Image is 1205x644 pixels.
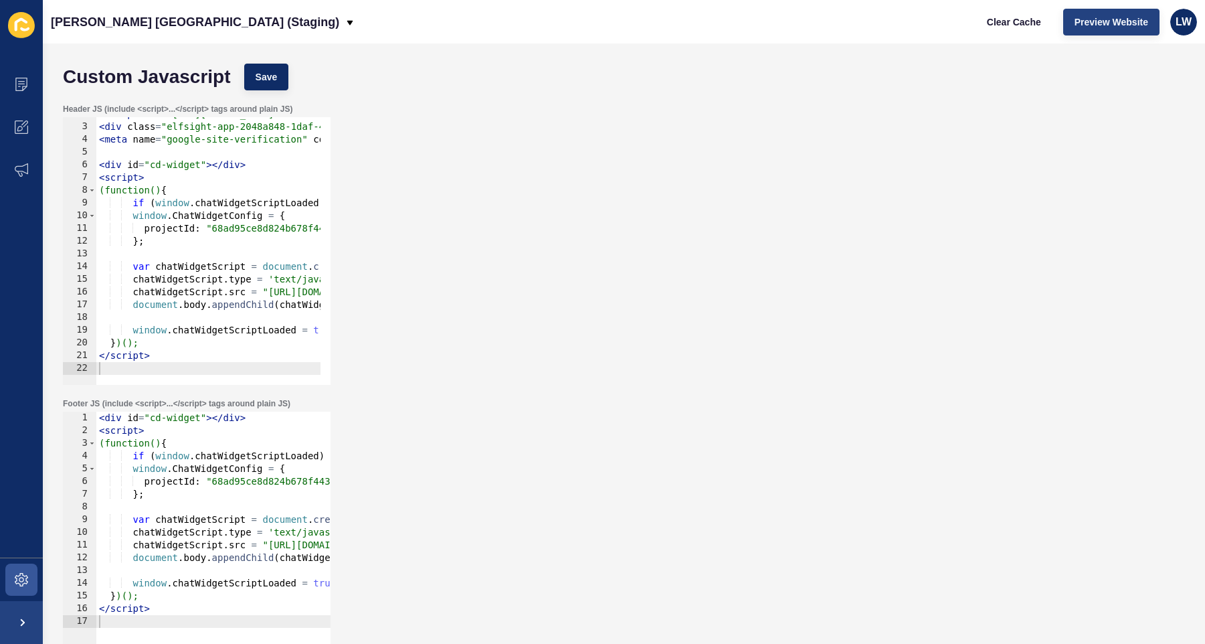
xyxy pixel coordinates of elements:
div: 22 [63,362,96,375]
div: 5 [63,463,96,475]
div: 8 [63,184,96,197]
div: 21 [63,349,96,362]
div: 15 [63,590,96,602]
div: 9 [63,513,96,526]
label: Header JS (include <script>...</script> tags around plain JS) [63,104,292,114]
div: 14 [63,577,96,590]
div: 4 [63,133,96,146]
button: Clear Cache [976,9,1052,35]
button: Save [244,64,289,90]
div: 13 [63,248,96,260]
div: 5 [63,146,96,159]
div: 16 [63,602,96,615]
div: 3 [63,120,96,133]
span: LW [1176,15,1192,29]
div: 2 [63,424,96,437]
div: 11 [63,222,96,235]
div: 12 [63,235,96,248]
div: 10 [63,210,96,222]
div: 1 [63,412,96,424]
div: 3 [63,437,96,450]
span: Clear Cache [987,15,1041,29]
h1: Custom Javascript [63,70,231,84]
div: 17 [63,615,96,628]
label: Footer JS (include <script>...</script> tags around plain JS) [63,398,290,409]
span: Save [256,70,278,84]
div: 18 [63,311,96,324]
div: 17 [63,299,96,311]
div: 6 [63,475,96,488]
div: 7 [63,488,96,501]
div: 10 [63,526,96,539]
div: 7 [63,171,96,184]
button: Preview Website [1063,9,1160,35]
div: 11 [63,539,96,552]
span: Preview Website [1075,15,1148,29]
div: 20 [63,337,96,349]
div: 14 [63,260,96,273]
div: 15 [63,273,96,286]
p: [PERSON_NAME] [GEOGRAPHIC_DATA] (Staging) [51,5,339,39]
div: 4 [63,450,96,463]
div: 13 [63,564,96,577]
div: 6 [63,159,96,171]
div: 16 [63,286,96,299]
div: 19 [63,324,96,337]
div: 12 [63,552,96,564]
div: 8 [63,501,96,513]
div: 9 [63,197,96,210]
